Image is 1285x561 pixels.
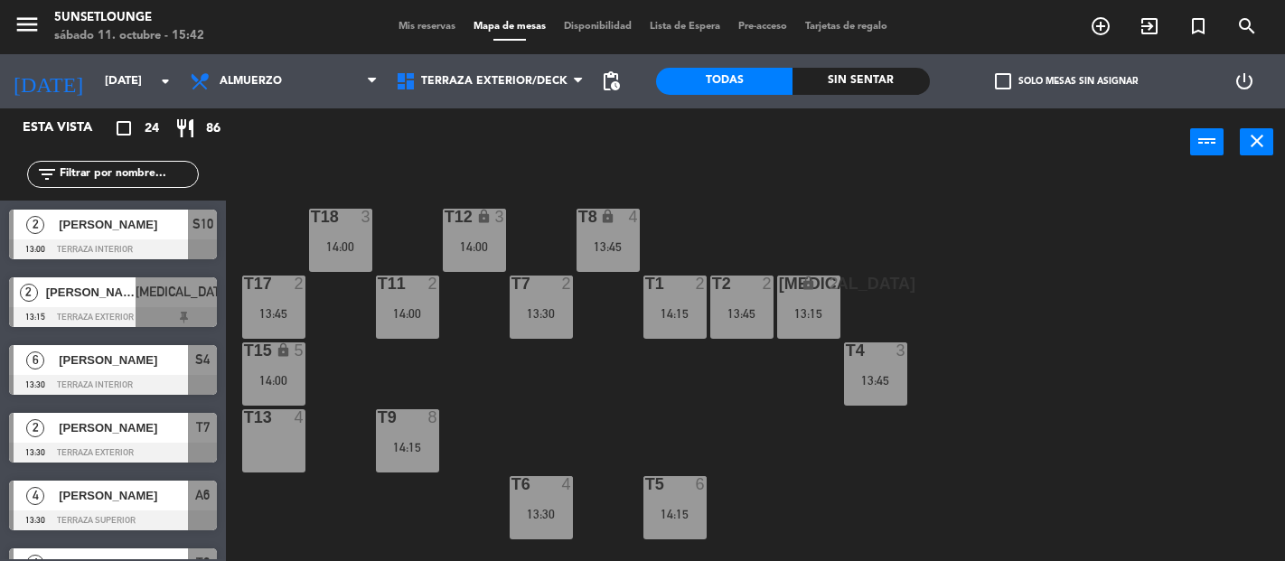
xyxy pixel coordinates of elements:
[577,240,640,253] div: 13:45
[26,419,44,437] span: 2
[195,349,210,370] span: S4
[294,409,305,425] div: 4
[58,164,198,184] input: Filtrar por nombre...
[445,209,446,225] div: T12
[443,240,506,253] div: 14:00
[361,209,371,225] div: 3
[14,11,41,38] i: menu
[220,75,282,88] span: Almuerzo
[421,75,567,88] span: Terraza exterior/deck
[643,307,707,320] div: 14:15
[427,409,438,425] div: 8
[796,22,896,32] span: Tarjetas de regalo
[196,416,210,438] span: T7
[244,276,245,292] div: t17
[294,276,305,292] div: 2
[829,276,839,292] div: 2
[510,307,573,320] div: 13:30
[995,73,1138,89] label: Solo mesas sin asignar
[195,484,210,506] span: A6
[9,117,130,139] div: Esta vista
[244,409,245,425] div: T13
[641,22,729,32] span: Lista de Espera
[46,283,136,302] span: [PERSON_NAME]
[1240,128,1273,155] button: close
[1190,128,1224,155] button: power_input
[511,276,512,292] div: T7
[59,215,188,234] span: [PERSON_NAME]
[244,342,245,359] div: t15
[155,70,176,92] i: arrow_drop_down
[26,487,44,505] span: 4
[376,307,439,320] div: 14:00
[427,276,438,292] div: 2
[242,374,305,387] div: 14:00
[136,281,231,303] span: [MEDICAL_DATA]
[779,276,780,292] div: [MEDICAL_DATA]
[561,476,572,492] div: 4
[561,276,572,292] div: 2
[311,209,312,225] div: T18
[511,476,512,492] div: T6
[695,276,706,292] div: 2
[59,486,188,505] span: [PERSON_NAME]
[113,117,135,139] i: crop_square
[1196,130,1218,152] i: power_input
[59,418,188,437] span: [PERSON_NAME]
[846,342,847,359] div: T4
[600,70,622,92] span: pending_actions
[378,276,379,292] div: T11
[26,351,44,369] span: 6
[844,374,907,387] div: 13:45
[645,476,646,492] div: T5
[1187,15,1209,37] i: turned_in_not
[712,276,713,292] div: T2
[54,9,204,27] div: 5unsetlounge
[1236,15,1258,37] i: search
[510,508,573,520] div: 13:30
[294,342,305,359] div: 5
[1090,15,1111,37] i: add_circle_outline
[378,409,379,425] div: T9
[376,441,439,453] div: 14:15
[710,307,774,320] div: 13:45
[20,284,38,302] span: 2
[628,209,639,225] div: 4
[242,307,305,320] div: 13:45
[26,216,44,234] span: 2
[555,22,641,32] span: Disponibilidad
[656,68,793,95] div: Todas
[1246,130,1268,152] i: close
[464,22,555,32] span: Mapa de mesas
[896,342,906,359] div: 3
[145,118,159,139] span: 24
[206,118,220,139] span: 86
[59,351,188,369] span: [PERSON_NAME]
[494,209,505,225] div: 3
[600,209,615,224] i: lock
[476,209,492,224] i: lock
[36,164,58,185] i: filter_list
[777,307,840,320] div: 13:15
[54,27,204,45] div: sábado 11. octubre - 15:42
[174,117,196,139] i: restaurant
[645,276,646,292] div: T1
[389,22,464,32] span: Mis reservas
[729,22,796,32] span: Pre-acceso
[276,342,291,358] i: lock
[801,276,816,291] i: lock
[643,508,707,520] div: 14:15
[1233,70,1255,92] i: power_settings_new
[192,213,213,235] span: S10
[309,240,372,253] div: 14:00
[995,73,1011,89] span: check_box_outline_blank
[1139,15,1160,37] i: exit_to_app
[14,11,41,44] button: menu
[793,68,929,95] div: Sin sentar
[695,476,706,492] div: 6
[762,276,773,292] div: 2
